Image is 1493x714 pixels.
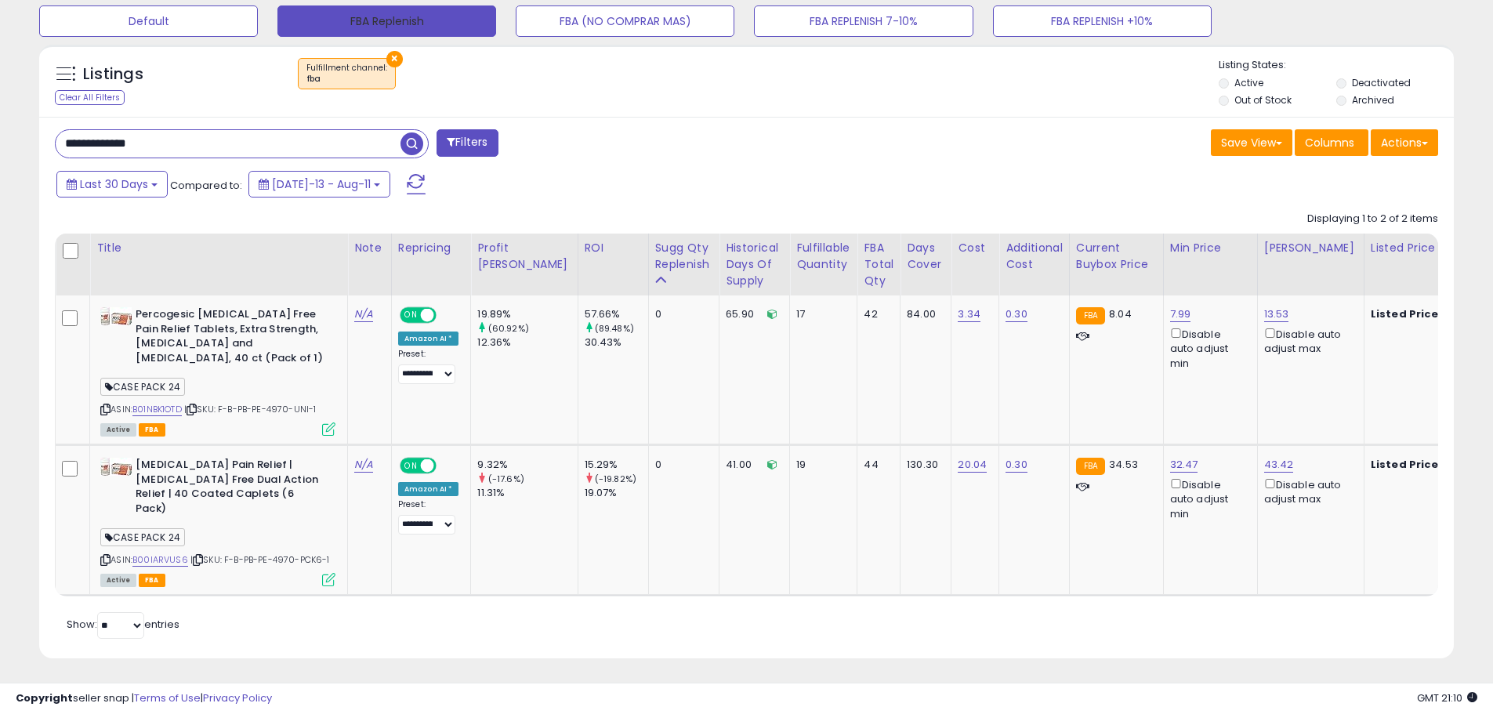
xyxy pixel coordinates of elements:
[1352,93,1394,107] label: Archived
[993,5,1212,37] button: FBA REPLENISH +10%
[1170,325,1245,371] div: Disable auto adjust min
[83,63,143,85] h5: Listings
[1006,240,1063,273] div: Additional Cost
[1371,129,1438,156] button: Actions
[80,176,148,192] span: Last 30 Days
[386,51,403,67] button: ×
[864,240,893,289] div: FBA Total Qty
[655,240,713,273] div: Sugg Qty Replenish
[398,499,459,535] div: Preset:
[796,458,845,472] div: 19
[1219,58,1454,73] p: Listing States:
[488,322,529,335] small: (60.92%)
[437,129,498,157] button: Filters
[655,458,708,472] div: 0
[100,458,335,585] div: ASIN:
[1109,306,1132,321] span: 8.04
[398,240,465,256] div: Repricing
[864,458,888,472] div: 44
[477,458,577,472] div: 9.32%
[354,240,385,256] div: Note
[1264,476,1352,506] div: Disable auto adjust max
[1076,307,1105,324] small: FBA
[170,178,242,193] span: Compared to:
[1417,690,1477,705] span: 2025-09-11 21:10 GMT
[184,403,317,415] span: | SKU: F-B-PB-PE-4970-UNI-1
[100,307,335,434] div: ASIN:
[796,307,845,321] div: 17
[272,176,371,192] span: [DATE]-13 - Aug-11
[1264,306,1289,322] a: 13.53
[132,403,182,416] a: B01NBK1OTD
[306,74,387,85] div: fba
[96,240,341,256] div: Title
[100,528,185,546] span: CASE PACK 24
[1211,129,1292,156] button: Save View
[1234,76,1263,89] label: Active
[190,553,330,566] span: | SKU: F-B-PB-PE-4970-PCK6-1
[1295,129,1368,156] button: Columns
[139,574,165,587] span: FBA
[401,309,421,322] span: ON
[306,62,387,85] span: Fulfillment channel :
[595,322,634,335] small: (89.48%)
[434,309,459,322] span: OFF
[726,458,777,472] div: 41.00
[1170,306,1191,322] a: 7.99
[354,457,373,473] a: N/A
[958,457,987,473] a: 20.04
[1371,457,1442,472] b: Listed Price:
[277,5,496,37] button: FBA Replenish
[1264,325,1352,356] div: Disable auto adjust max
[1264,457,1294,473] a: 43.42
[1076,240,1157,273] div: Current Buybox Price
[907,458,939,472] div: 130.30
[132,553,188,567] a: B00IARVUS6
[516,5,734,37] button: FBA (NO COMPRAR MAS)
[136,458,326,520] b: [MEDICAL_DATA] Pain Relief | [MEDICAL_DATA] Free Dual Action Relief | 40 Coated Caplets (6 Pack)
[1170,476,1245,521] div: Disable auto adjust min
[100,574,136,587] span: All listings currently available for purchase on Amazon
[1109,457,1138,472] span: 34.53
[585,335,648,350] div: 30.43%
[1006,306,1027,322] a: 0.30
[16,691,272,706] div: seller snap | |
[958,306,980,322] a: 3.34
[595,473,636,485] small: (-19.82%)
[134,690,201,705] a: Terms of Use
[585,458,648,472] div: 15.29%
[1352,76,1411,89] label: Deactivated
[1170,457,1198,473] a: 32.47
[907,307,939,321] div: 84.00
[398,349,459,384] div: Preset:
[434,459,459,473] span: OFF
[585,240,642,256] div: ROI
[100,458,132,476] img: 519dt+ESKHL._SL40_.jpg
[477,240,571,273] div: Profit [PERSON_NAME]
[67,617,179,632] span: Show: entries
[864,307,888,321] div: 42
[398,332,459,346] div: Amazon AI *
[477,335,577,350] div: 12.36%
[648,234,719,295] th: Please note that this number is a calculation based on your required days of coverage and your ve...
[477,307,577,321] div: 19.89%
[488,473,524,485] small: (-17.6%)
[16,690,73,705] strong: Copyright
[655,307,708,321] div: 0
[585,486,648,500] div: 19.07%
[1234,93,1292,107] label: Out of Stock
[398,482,459,496] div: Amazon AI *
[477,486,577,500] div: 11.31%
[1006,457,1027,473] a: 0.30
[1307,212,1438,227] div: Displaying 1 to 2 of 2 items
[907,240,944,273] div: Days Cover
[754,5,973,37] button: FBA REPLENISH 7-10%
[100,378,185,396] span: CASE PACK 24
[796,240,850,273] div: Fulfillable Quantity
[401,459,421,473] span: ON
[139,423,165,437] span: FBA
[56,171,168,198] button: Last 30 Days
[958,240,992,256] div: Cost
[136,307,326,369] b: Percogesic [MEDICAL_DATA] Free Pain Relief Tablets, Extra Strength, [MEDICAL_DATA] and [MEDICAL_D...
[203,690,272,705] a: Privacy Policy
